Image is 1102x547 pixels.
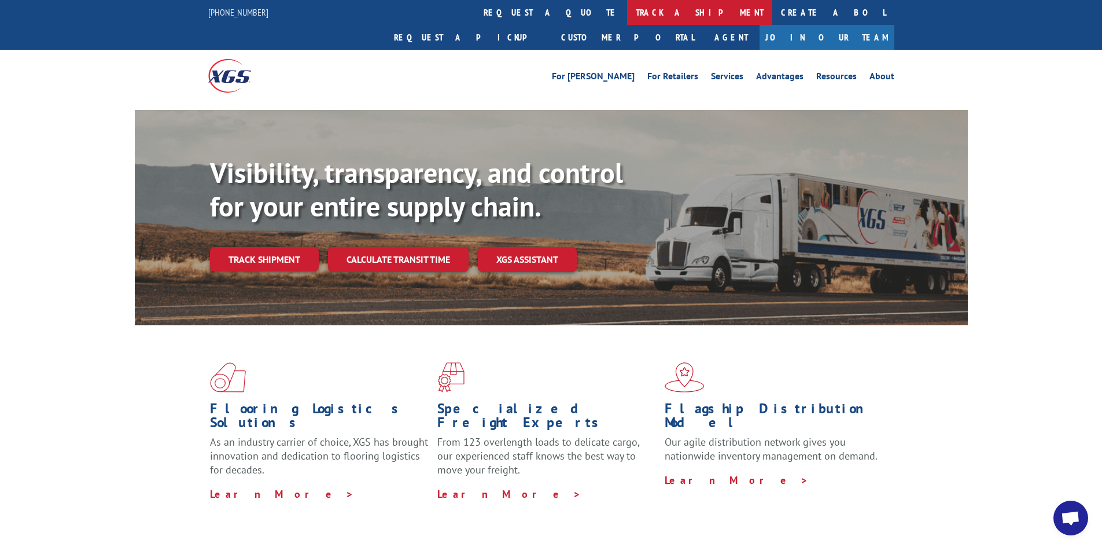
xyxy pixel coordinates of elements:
[208,6,268,18] a: [PHONE_NUMBER]
[703,25,760,50] a: Agent
[760,25,894,50] a: Join Our Team
[647,72,698,85] a: For Retailers
[385,25,552,50] a: Request a pickup
[437,362,465,392] img: xgs-icon-focused-on-flooring-red
[328,247,469,272] a: Calculate transit time
[665,402,883,435] h1: Flagship Distribution Model
[756,72,804,85] a: Advantages
[665,473,809,487] a: Learn More >
[210,155,623,224] b: Visibility, transparency, and control for your entire supply chain.
[210,247,319,271] a: Track shipment
[478,247,577,272] a: XGS ASSISTANT
[816,72,857,85] a: Resources
[437,435,656,487] p: From 123 overlength loads to delicate cargo, our experienced staff knows the best way to move you...
[437,402,656,435] h1: Specialized Freight Experts
[869,72,894,85] a: About
[210,362,246,392] img: xgs-icon-total-supply-chain-intelligence-red
[210,435,428,476] span: As an industry carrier of choice, XGS has brought innovation and dedication to flooring logistics...
[665,362,705,392] img: xgs-icon-flagship-distribution-model-red
[1053,501,1088,535] div: Open chat
[711,72,743,85] a: Services
[552,72,635,85] a: For [PERSON_NAME]
[437,487,581,501] a: Learn More >
[210,487,354,501] a: Learn More >
[552,25,703,50] a: Customer Portal
[210,402,429,435] h1: Flooring Logistics Solutions
[665,435,878,462] span: Our agile distribution network gives you nationwide inventory management on demand.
